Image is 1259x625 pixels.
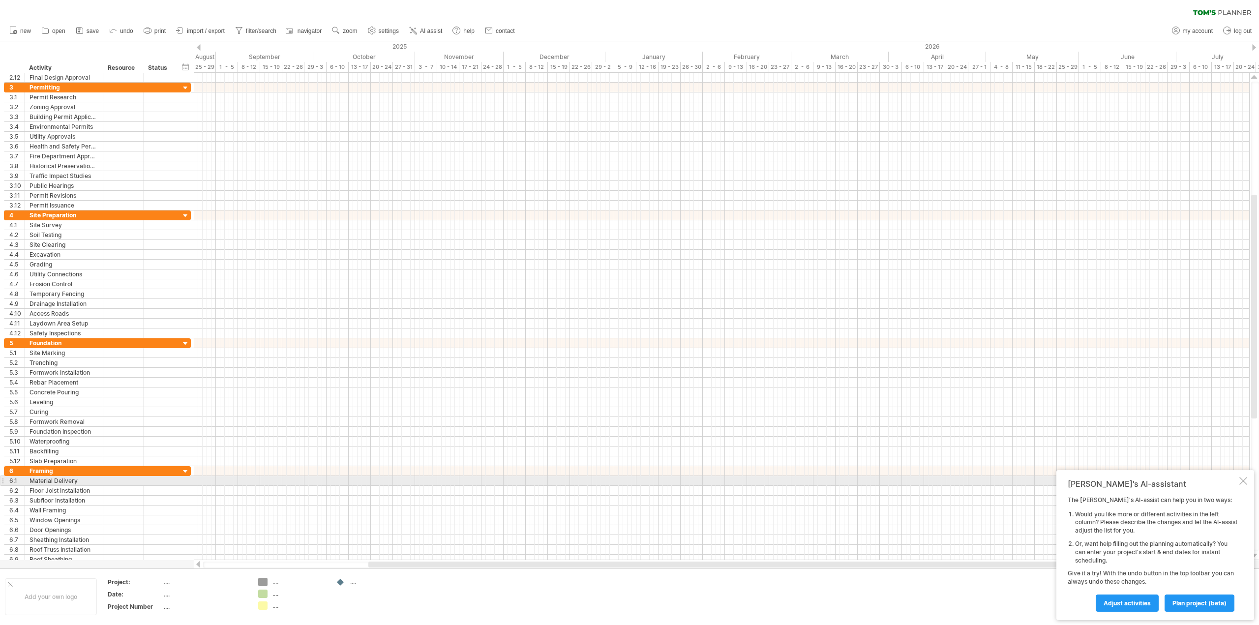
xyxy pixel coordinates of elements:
[703,62,725,72] div: 2 - 6
[9,476,24,485] div: 6.1
[1079,62,1101,72] div: 1 - 5
[9,73,24,82] div: 2.12
[9,555,24,564] div: 6.9
[108,578,162,586] div: Project:
[164,602,246,611] div: ....
[1145,62,1168,72] div: 22 - 26
[659,62,681,72] div: 19 - 23
[9,171,24,180] div: 3.9
[9,151,24,161] div: 3.7
[9,387,24,397] div: 5.5
[30,161,98,171] div: Historical Preservation Approval
[9,525,24,535] div: 6.6
[526,62,548,72] div: 8 - 12
[986,52,1079,62] div: May 2026
[30,122,98,131] div: Environmental Permits
[420,28,442,34] span: AI assist
[30,407,98,417] div: Curing
[9,496,24,505] div: 6.3
[30,181,98,190] div: Public Hearings
[9,299,24,308] div: 4.9
[30,466,98,476] div: Framing
[327,62,349,72] div: 6 - 10
[30,201,98,210] div: Permit Issuance
[614,62,636,72] div: 5 - 9
[30,210,98,220] div: Site Preparation
[415,62,437,72] div: 3 - 7
[415,52,504,62] div: November 2025
[459,62,481,72] div: 17 - 21
[9,456,24,466] div: 5.12
[1075,510,1237,535] li: Would you like more or different activities in the left column? Please describe the changes and l...
[313,52,415,62] div: October 2025
[349,62,371,72] div: 13 - 17
[30,496,98,505] div: Subfloor Installation
[246,28,276,34] span: filter/search
[9,506,24,515] div: 6.4
[298,28,322,34] span: navigator
[284,25,325,37] a: navigator
[880,62,902,72] div: 30 - 3
[407,25,445,37] a: AI assist
[9,358,24,367] div: 5.2
[1234,28,1252,34] span: log out
[379,28,399,34] span: settings
[9,191,24,200] div: 3.11
[30,378,98,387] div: Rebar Placement
[350,578,404,586] div: ....
[813,62,836,72] div: 9 - 13
[9,328,24,338] div: 4.12
[450,25,478,37] a: help
[9,230,24,239] div: 4.2
[1101,62,1123,72] div: 8 - 12
[747,62,769,72] div: 16 - 20
[9,260,24,269] div: 4.5
[504,62,526,72] div: 1 - 5
[791,62,813,72] div: 2 - 6
[1057,62,1079,72] div: 25 - 29
[30,397,98,407] div: Leveling
[9,161,24,171] div: 3.8
[968,62,990,72] div: 27 - 1
[9,309,24,318] div: 4.10
[703,52,791,62] div: February 2026
[365,25,402,37] a: settings
[108,590,162,598] div: Date:
[30,338,98,348] div: Foundation
[548,62,570,72] div: 15 - 19
[30,83,98,92] div: Permitting
[1221,25,1255,37] a: log out
[504,52,605,62] div: December 2025
[9,397,24,407] div: 5.6
[9,112,24,121] div: 3.3
[1068,496,1237,611] div: The [PERSON_NAME]'s AI-assist can help you in two ways: Give it a try! With the undo button in th...
[1079,52,1176,62] div: June 2026
[272,578,326,586] div: ....
[9,338,24,348] div: 5
[343,28,357,34] span: zoom
[7,25,34,37] a: new
[9,348,24,357] div: 5.1
[272,601,326,610] div: ....
[9,201,24,210] div: 3.12
[120,28,133,34] span: undo
[30,132,98,141] div: Utility Approvals
[30,269,98,279] div: Utility Connections
[30,309,98,318] div: Access Roads
[30,437,98,446] div: Waterproofing
[272,590,326,598] div: ....
[154,28,166,34] span: print
[1183,28,1213,34] span: my account
[194,62,216,72] div: 25 - 29
[30,142,98,151] div: Health and Safety Permits
[282,62,304,72] div: 22 - 26
[52,28,65,34] span: open
[725,62,747,72] div: 9 - 13
[9,250,24,259] div: 4.4
[30,171,98,180] div: Traffic Impact Studies
[9,378,24,387] div: 5.4
[30,446,98,456] div: Backfilling
[30,535,98,544] div: Sheathing Installation
[30,417,98,426] div: Formwork Removal
[1234,62,1256,72] div: 20 - 24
